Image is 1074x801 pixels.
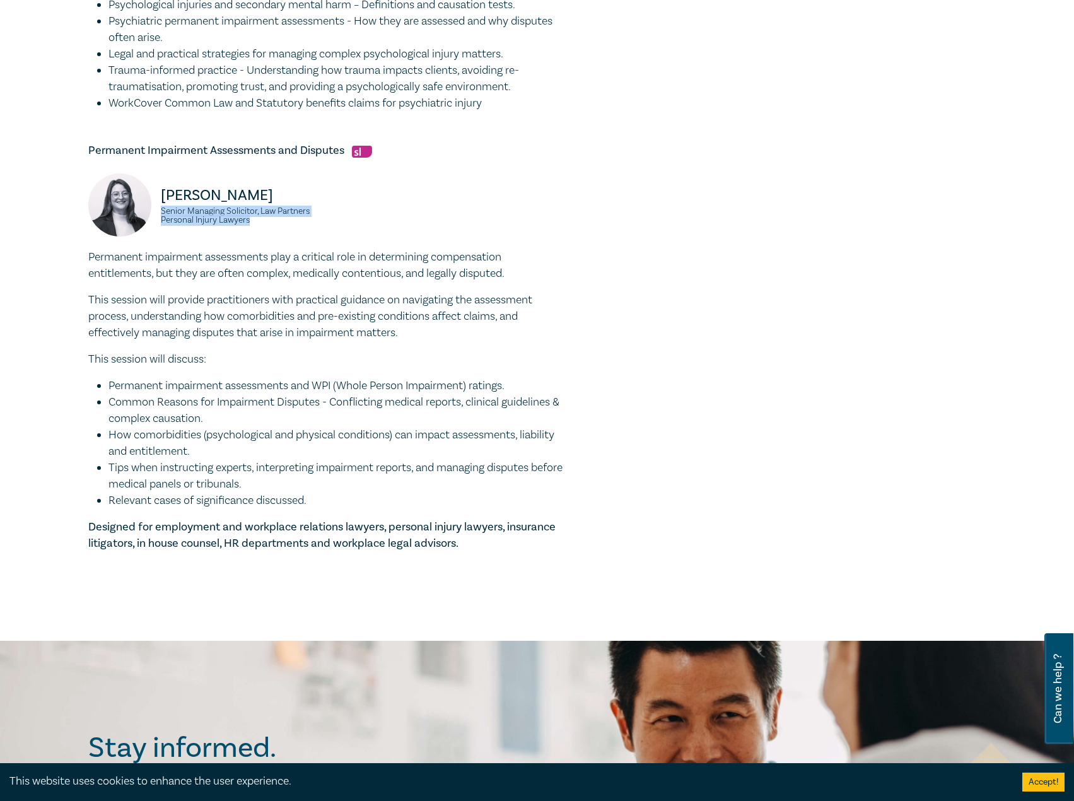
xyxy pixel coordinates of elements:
li: Psychiatric permanent impairment assessments - How they are assessed and why disputes often arise. [108,13,568,46]
p: Permanent impairment assessments play a critical role in determining compensation entitlements, b... [88,249,568,282]
li: Legal and practical strategies for managing complex psychological injury matters. [108,46,568,62]
li: WorkCover Common Law and Statutory benefits claims for psychiatric injury [108,95,568,112]
p: [PERSON_NAME] [161,185,320,206]
img: Substantive Law [352,146,372,158]
div: This website uses cookies to enhance the user experience. [9,773,1003,790]
li: Tips when instructing experts, interpreting impairment reports, and managing disputes before medi... [108,460,568,493]
li: Permanent impairment assessments and WPI (Whole Person Impairment) ratings. [108,378,568,394]
li: Trauma-informed practice - Understanding how trauma impacts clients, avoiding re-traumatisation, ... [108,62,568,95]
strong: Designed for employment and workplace relations lawyers, personal injury lawyers, insurance litig... [88,520,556,551]
li: Common Reasons for Impairment Disputes - Conflicting medical reports, clinical guidelines & compl... [108,394,568,427]
p: This session will provide practitioners with practical guidance on navigating the assessment proc... [88,292,568,341]
img: Ashleigh Kemp [88,173,151,237]
li: How comorbidities (psychological and physical conditions) can impact assessments, liability and e... [108,427,568,460]
span: Can we help ? [1052,641,1064,737]
li: Relevant cases of significance discussed. [108,493,568,509]
h5: Permanent Impairment Assessments and Disputes [88,143,568,158]
button: Accept cookies [1022,773,1065,792]
small: Senior Managing Solicitor, Law Partners Personal Injury Lawyers [161,207,320,225]
p: This session will discuss: [88,351,568,368]
h2: Stay informed. [88,732,386,764]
